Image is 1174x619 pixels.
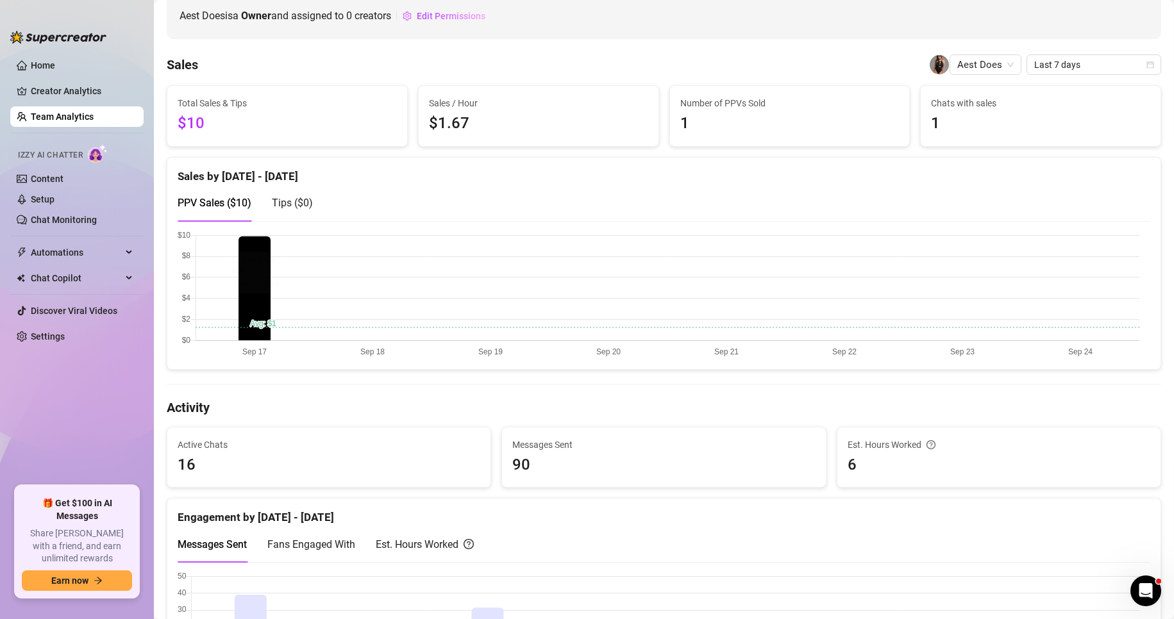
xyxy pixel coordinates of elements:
[680,96,900,110] span: Number of PPVs Sold
[31,60,55,70] a: Home
[31,81,133,101] a: Creator Analytics
[18,149,83,161] span: Izzy AI Chatter
[402,6,486,26] button: Edit Permissions
[22,527,132,565] span: Share [PERSON_NAME] with a friend, and earn unlimited rewards
[1130,575,1161,606] iframe: Intercom live chat
[17,247,27,258] span: thunderbolt
[464,536,474,552] span: question-circle
[31,194,55,204] a: Setup
[31,111,94,122] a: Team Analytics
[10,31,106,44] img: logo-BBDzfeDw.svg
[429,96,648,110] span: Sales / Hour
[94,576,103,585] span: arrow-right
[167,399,1161,417] h4: Activity
[22,570,132,591] button: Earn nowarrow-right
[17,274,25,283] img: Chat Copilot
[180,8,391,24] span: Aest Does is a and assigned to creators
[178,499,1150,526] div: Engagement by [DATE] - [DATE]
[957,55,1014,74] span: Aest Does
[178,453,480,477] span: 16
[178,538,247,550] span: Messages Sent
[680,111,900,136] span: 1
[927,438,935,452] span: question-circle
[429,111,648,136] span: $1.67
[931,111,1150,136] span: 1
[178,197,251,209] span: PPV Sales ( $10 )
[31,174,63,184] a: Content
[31,306,117,316] a: Discover Viral Videos
[241,10,271,22] b: Owner
[31,331,65,342] a: Settings
[267,538,355,550] span: Fans Engaged With
[1146,61,1154,69] span: calendar
[167,56,198,74] h4: Sales
[178,158,1150,185] div: Sales by [DATE] - [DATE]
[88,144,108,163] img: AI Chatter
[848,453,1150,477] span: 6
[1034,55,1153,74] span: Last 7 days
[403,12,412,21] span: setting
[178,111,397,136] span: $10
[51,575,88,586] span: Earn now
[31,242,122,263] span: Automations
[31,215,97,225] a: Chat Monitoring
[346,10,352,22] span: 0
[930,55,949,74] img: Aest Does
[178,438,480,452] span: Active Chats
[31,268,122,288] span: Chat Copilot
[417,11,485,21] span: Edit Permissions
[848,438,1150,452] div: Est. Hours Worked
[272,197,313,209] span: Tips ( $0 )
[931,96,1150,110] span: Chats with sales
[376,536,474,552] div: Est. Hours Worked
[512,438,815,452] span: Messages Sent
[178,96,397,110] span: Total Sales & Tips
[22,497,132,522] span: 🎁 Get $100 in AI Messages
[512,453,815,477] span: 90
